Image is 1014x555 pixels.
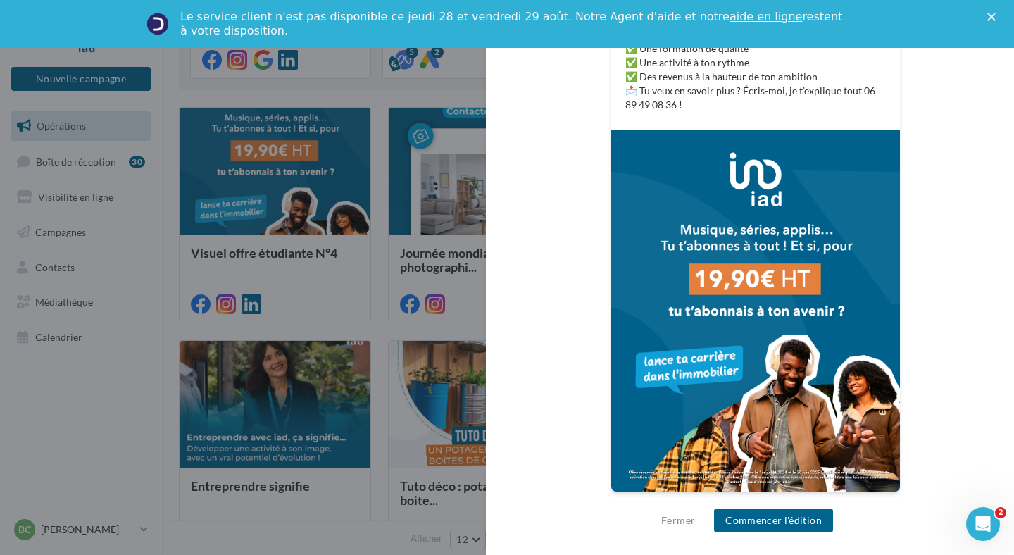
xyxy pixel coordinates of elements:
[730,10,802,23] a: aide en ligne
[611,492,901,511] div: La prévisualisation est non-contractuelle
[987,13,1001,21] div: Fermer
[714,509,833,532] button: Commencer l'édition
[995,507,1006,518] span: 2
[656,512,701,529] button: Fermer
[180,10,845,38] div: Le service client n'est pas disponible ce jeudi 28 et vendredi 29 août. Notre Agent d'aide et not...
[146,13,169,35] img: Profile image for Service-Client
[966,507,1000,541] iframe: Intercom live chat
